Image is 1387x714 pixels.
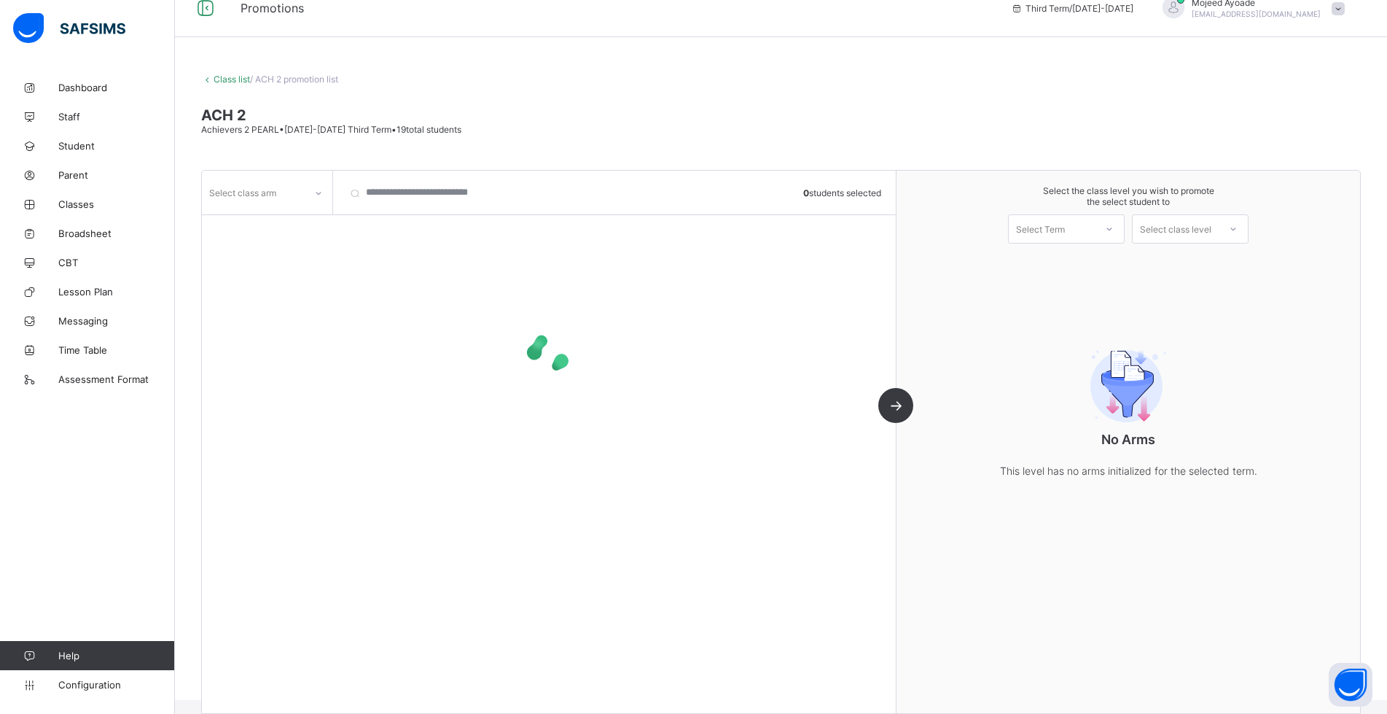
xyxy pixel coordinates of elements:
[58,228,175,239] span: Broadsheet
[803,187,881,198] span: students selected
[58,140,175,152] span: Student
[58,344,175,356] span: Time Table
[1192,9,1321,18] span: [EMAIL_ADDRESS][DOMAIN_NAME]
[1011,3,1133,14] span: session/term information
[58,169,175,181] span: Parent
[58,198,175,210] span: Classes
[214,74,250,85] a: Class list
[1140,214,1211,244] div: Select class level
[201,106,1361,124] span: ACH 2
[982,462,1274,480] p: This level has no arms initialized for the selected term.
[982,309,1274,509] div: No Arms
[58,82,175,93] span: Dashboard
[58,315,175,327] span: Messaging
[58,650,174,661] span: Help
[58,286,175,298] span: Lesson Plan
[250,74,338,85] span: / ACH 2 promotion list
[911,185,1345,207] span: Select the class level you wish to promote the select student to
[58,111,175,123] span: Staff
[803,187,809,198] b: 0
[13,13,125,44] img: safsims
[209,179,276,206] div: Select class arm
[241,1,989,15] span: Promotions
[58,679,174,691] span: Configuration
[982,432,1274,447] p: No Arms
[58,257,175,268] span: CBT
[1074,349,1183,422] img: filter.9c15f445b04ce8b7d5281b41737f44c2.svg
[201,124,461,135] span: Achievers 2 PEARL • [DATE]-[DATE] Third Term • 19 total students
[1016,214,1065,244] div: Select Term
[58,373,175,385] span: Assessment Format
[1329,663,1372,707] button: Open asap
